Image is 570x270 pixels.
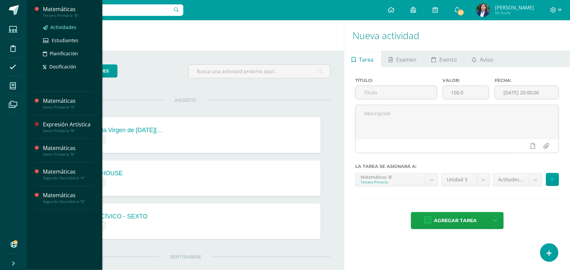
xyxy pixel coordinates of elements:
div: Matemáticas [43,191,94,199]
div: Día de la Virgen de [DATE][PERSON_NAME] - Asueto [82,127,163,134]
label: Título: [355,78,437,83]
div: Expresión Artística [43,121,94,128]
a: Estudiantes [43,36,94,44]
span: SEPTIEMBRE [159,254,212,260]
span: Aviso [480,52,493,68]
a: MatemáticasSegundo Secundaria "B" [43,191,94,204]
div: OPEN HOUSE [82,170,123,177]
div: Matemáticas [43,97,94,105]
a: Matemáticas 'B'Tercero Primaria [356,173,438,186]
a: Unidad 3 [442,173,490,186]
a: Actitudes (5.0%) [493,173,542,186]
a: Planificación [43,50,94,57]
span: Examen [396,52,416,68]
span: Planificación [50,50,78,57]
input: Busca un usuario... [31,4,183,16]
span: Dosificación [49,63,76,70]
span: Unidad 3 [447,173,472,186]
label: Valor: [443,78,490,83]
div: Tercero Primaria "B" [43,13,94,18]
a: Actividades [43,23,94,31]
span: Evento [439,52,457,68]
span: Agregar tarea [434,212,477,229]
a: Dosificación [43,63,94,70]
input: Título [356,86,437,99]
span: Mi Perfil [495,10,534,16]
span: Tarea [359,52,374,68]
a: Examen [382,51,424,67]
div: Segundo Secundaria "A" [43,176,94,180]
input: Puntos máximos [443,86,489,99]
input: Fecha de entrega [495,86,559,99]
a: Aviso [465,51,501,67]
input: Busca una actividad próxima aquí... [189,65,331,78]
span: Actividades [50,24,76,30]
span: Actitudes (5.0%) [498,173,524,186]
h1: Nueva actividad [353,20,562,51]
div: Matemáticas [43,5,94,13]
div: Matemáticas [43,144,94,152]
a: MatemáticasSexto Primaria "B" [43,144,94,157]
a: Tarea [344,51,381,67]
div: Sexto Primaria "B" [43,152,94,157]
span: AGOSTO [164,97,207,103]
label: La tarea se asignará a: [355,164,559,169]
span: Estudiantes [52,37,78,43]
a: Expresión ArtísticaSexto Primaria "B" [43,121,94,133]
div: Segundo Secundaria "B" [43,199,94,204]
div: ACTO CÍVICO - SEXTO [82,213,148,220]
a: Evento [424,51,464,67]
a: MatemáticasSegundo Secundaria "A" [43,168,94,180]
a: MatemáticasSexto Primaria "A" [43,97,94,110]
span: 47 [457,9,465,16]
div: Sexto Primaria "B" [43,128,94,133]
img: cc393a5ce9805ad72d48e0f4d9f74595.png [476,3,490,17]
div: Sexto Primaria "A" [43,105,94,110]
div: Matemáticas [43,168,94,176]
div: Matemáticas 'B' [361,173,420,180]
h1: Actividades [35,20,336,51]
div: Tercero Primaria [361,180,420,184]
label: Fecha: [495,78,559,83]
a: MatemáticasTercero Primaria "B" [43,5,94,18]
span: [PERSON_NAME] [495,4,534,11]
